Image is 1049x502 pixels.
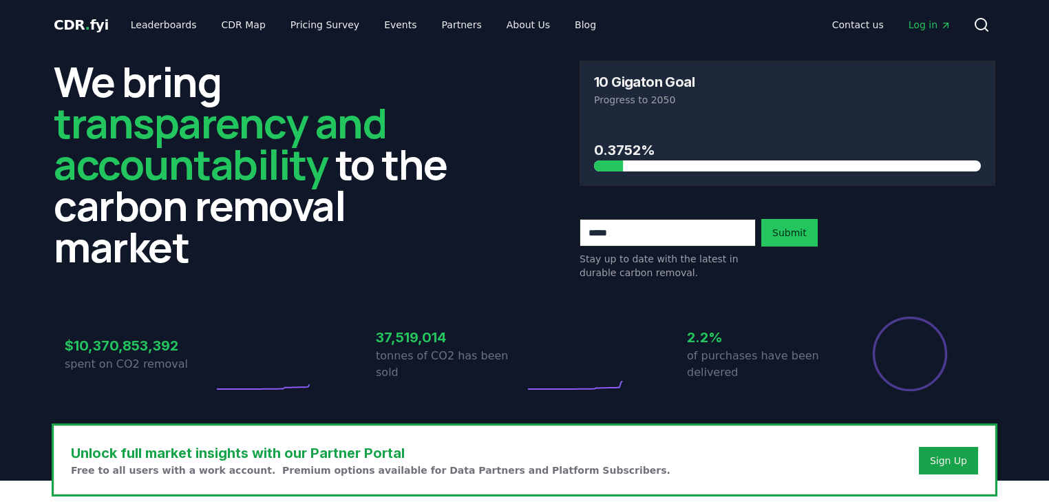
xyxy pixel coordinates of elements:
[496,12,561,37] a: About Us
[871,315,949,393] div: Percentage of sales delivered
[120,12,208,37] a: Leaderboards
[761,219,818,247] button: Submit
[594,140,981,160] h3: 0.3752%
[687,327,836,348] h3: 2.2%
[376,348,524,381] p: tonnes of CO2 has been sold
[594,93,981,107] p: Progress to 2050
[376,327,524,348] h3: 37,519,014
[687,348,836,381] p: of purchases have been delivered
[65,356,213,373] p: spent on CO2 removal
[71,443,670,463] h3: Unlock full market insights with our Partner Portal
[65,335,213,356] h3: $10,370,853,392
[930,454,967,468] a: Sign Up
[919,447,978,474] button: Sign Up
[909,18,951,32] span: Log in
[821,12,895,37] a: Contact us
[431,12,493,37] a: Partners
[564,12,607,37] a: Blog
[85,17,90,33] span: .
[594,75,695,89] h3: 10 Gigaton Goal
[580,252,756,280] p: Stay up to date with the latest in durable carbon removal.
[279,12,370,37] a: Pricing Survey
[54,94,386,192] span: transparency and accountability
[54,15,109,34] a: CDR.fyi
[71,463,670,477] p: Free to all users with a work account. Premium options available for Data Partners and Platform S...
[821,12,962,37] nav: Main
[373,12,427,37] a: Events
[120,12,607,37] nav: Main
[898,12,962,37] a: Log in
[211,12,277,37] a: CDR Map
[54,61,469,267] h2: We bring to the carbon removal market
[54,17,109,33] span: CDR fyi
